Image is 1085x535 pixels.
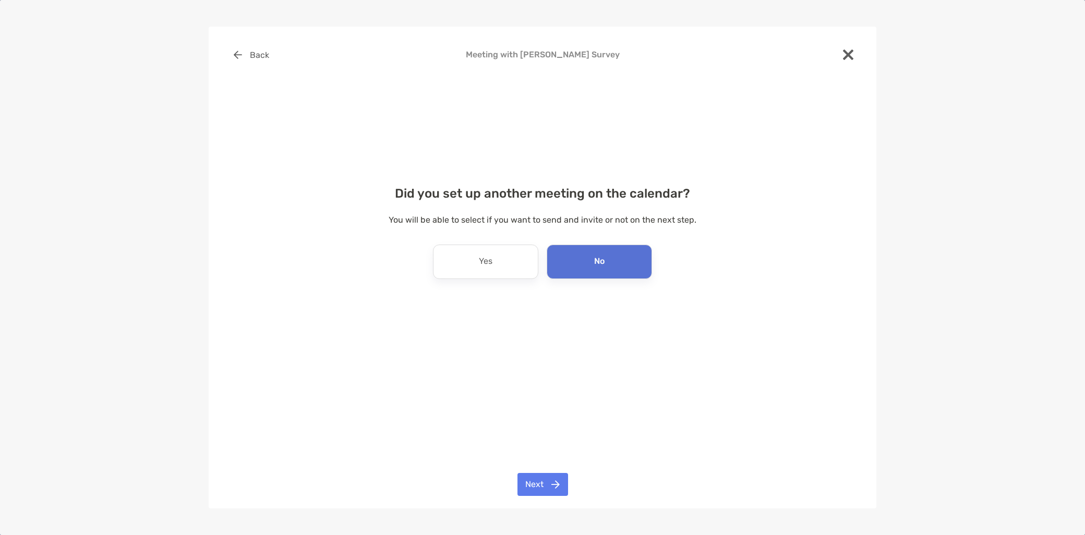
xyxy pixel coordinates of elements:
[225,50,860,59] h4: Meeting with [PERSON_NAME] Survey
[594,253,605,270] p: No
[234,51,242,59] img: button icon
[517,473,568,496] button: Next
[225,186,860,201] h4: Did you set up another meeting on the calendar?
[225,43,277,66] button: Back
[843,50,853,60] img: close modal
[225,213,860,226] p: You will be able to select if you want to send and invite or not on the next step.
[551,480,560,489] img: button icon
[479,253,492,270] p: Yes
